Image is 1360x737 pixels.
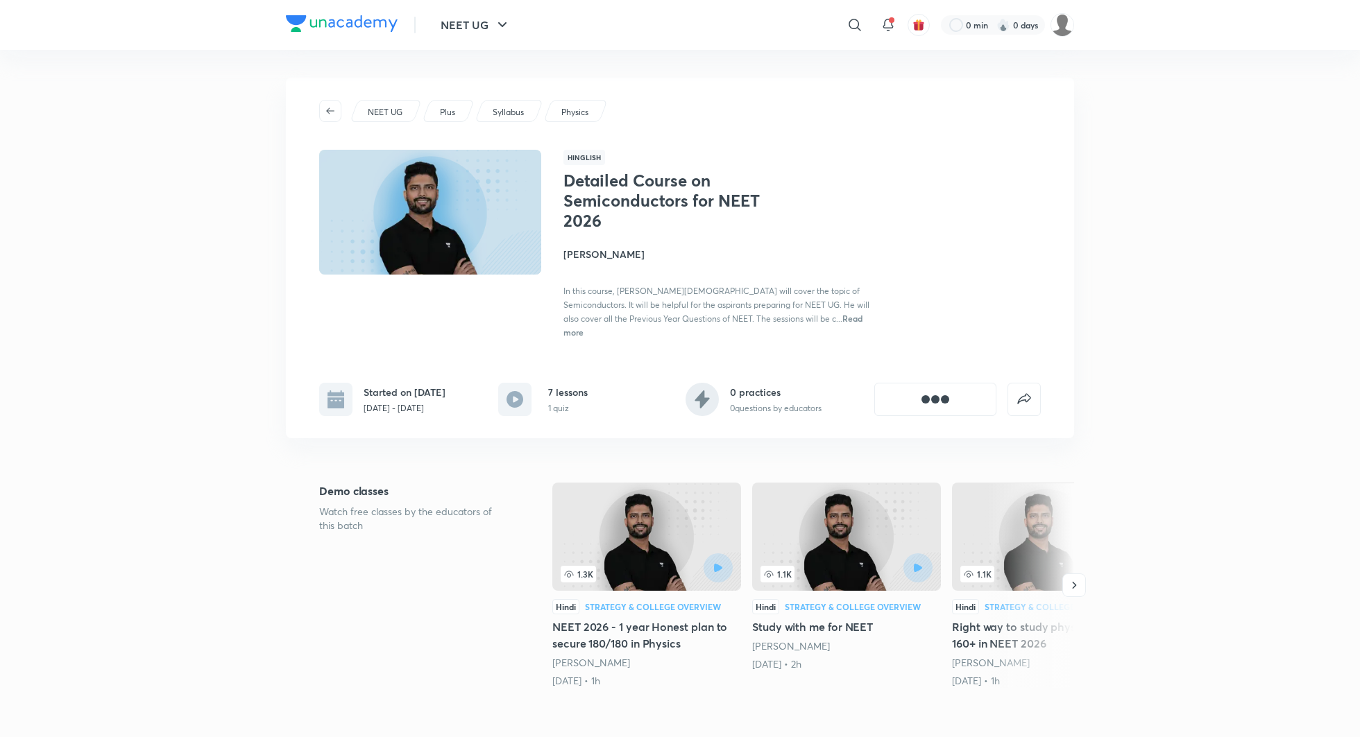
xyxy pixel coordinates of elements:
[563,247,874,261] h4: [PERSON_NAME]
[561,106,588,119] p: Physics
[952,656,1141,670] div: Prateek Jain
[1008,383,1041,416] button: false
[985,602,1121,611] div: Strategy & College Overview
[286,15,398,35] a: Company Logo
[319,505,508,532] p: Watch free classes by the educators of this batch
[730,385,822,399] h6: 0 practices
[752,483,941,671] a: Study with me for NEET
[552,483,741,688] a: 1.3KHindiStrategy & College OverviewNEET 2026 - 1 year Honest plan to secure 180/180 in Physics[P...
[585,602,721,611] div: Strategy & College Overview
[563,286,869,324] span: In this course, [PERSON_NAME][DEMOGRAPHIC_DATA] will cover the topic of Semiconductors. It will b...
[952,483,1141,688] a: 1.1KHindiStrategy & College OverviewRight way to study physics & score 160+ in NEET 2026[PERSON_N...
[952,656,1030,669] a: [PERSON_NAME]
[563,171,790,230] h1: Detailed Course on Semiconductors for NEET 2026
[286,15,398,32] img: Company Logo
[493,106,524,119] p: Syllabus
[552,656,630,669] a: [PERSON_NAME]
[752,483,941,671] a: 1.1KHindiStrategy & College OverviewStudy with me for NEET[PERSON_NAME][DATE] • 2h
[317,148,543,276] img: Thumbnail
[364,402,445,415] p: [DATE] - [DATE]
[438,106,458,119] a: Plus
[366,106,405,119] a: NEET UG
[908,14,930,36] button: avatar
[491,106,527,119] a: Syllabus
[952,674,1141,688] div: 23rd May • 1h
[561,566,596,582] span: 1.3K
[440,106,455,119] p: Plus
[760,566,794,582] span: 1.1K
[785,602,921,611] div: Strategy & College Overview
[552,674,741,688] div: 23rd Mar • 1h
[552,483,741,688] a: NEET 2026 - 1 year Honest plan to secure 180/180 in Physics
[559,106,591,119] a: Physics
[563,150,605,165] span: Hinglish
[364,385,445,399] h6: Started on [DATE]
[552,656,741,670] div: Prateek Jain
[752,639,830,652] a: [PERSON_NAME]
[432,11,519,39] button: NEET UG
[952,599,979,614] div: Hindi
[752,639,941,653] div: Prateek Jain
[960,566,994,582] span: 1.1K
[752,657,941,671] div: 26th Mar • 2h
[319,483,508,499] h5: Demo classes
[952,618,1141,652] h5: Right way to study physics & score 160+ in NEET 2026
[552,599,579,614] div: Hindi
[996,18,1010,32] img: streak
[1051,13,1074,37] img: Siddharth Mitra
[752,599,779,614] div: Hindi
[552,618,741,652] h5: NEET 2026 - 1 year Honest plan to secure 180/180 in Physics
[368,106,402,119] p: NEET UG
[548,402,588,415] p: 1 quiz
[874,383,996,416] button: [object Object]
[730,402,822,415] p: 0 questions by educators
[952,483,1141,688] a: Right way to study physics & score 160+ in NEET 2026
[752,618,941,635] h5: Study with me for NEET
[912,19,925,31] img: avatar
[548,385,588,399] h6: 7 lessons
